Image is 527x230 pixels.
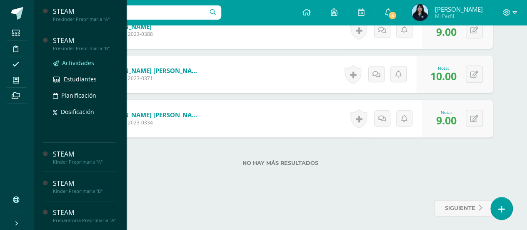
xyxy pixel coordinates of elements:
[53,188,116,194] div: Kinder Preprimaria "B"
[102,119,202,126] span: Estudiante 2023-0334
[102,30,153,38] span: Estudiante 2023-0388
[102,66,202,75] a: [PERSON_NAME] [PERSON_NAME]
[53,7,116,16] div: STEAM
[53,149,116,159] div: STEAM
[53,149,116,165] a: STEAMKinder Preprimaria "A"
[39,5,221,20] input: Busca un usuario...
[435,13,482,20] span: Mi Perfil
[53,74,116,84] a: Estudiantes
[53,217,116,223] div: Preparatoria Preprimaria "A"
[53,179,116,194] a: STEAMKinder Preprimaria "B"
[53,208,116,223] a: STEAMPreparatoria Preprimaria "A"
[53,159,116,165] div: Kinder Preprimaria "A"
[102,22,153,30] a: [PERSON_NAME]
[61,91,96,99] span: Planificación
[53,91,116,100] a: Planificación
[430,69,457,83] span: 10.00
[62,59,94,67] span: Actividades
[53,16,116,22] div: Prekinder Preprimaria "A"
[53,36,116,51] a: STEAMPrekinder Preprimaria "B"
[434,200,493,216] a: siguiente
[61,108,94,116] span: Dosificación
[53,179,116,188] div: STEAM
[53,58,116,68] a: Actividades
[445,200,475,216] span: siguiente
[53,107,116,116] a: Dosificación
[436,25,457,39] span: 9.00
[53,208,116,217] div: STEAM
[436,113,457,127] span: 9.00
[53,7,116,22] a: STEAMPrekinder Preprimaria "A"
[435,5,482,13] span: [PERSON_NAME]
[53,45,116,51] div: Prekinder Preprimaria "B"
[102,75,202,82] span: Estudiante 2023-0371
[436,109,457,115] div: Nota:
[53,36,116,45] div: STEAM
[68,160,493,166] label: No hay más resultados
[430,65,457,71] div: Nota:
[102,111,202,119] a: [PERSON_NAME] [PERSON_NAME]
[388,11,397,20] span: 4
[64,75,97,83] span: Estudiantes
[412,4,428,21] img: 717e1260f9baba787432b05432d0efc0.png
